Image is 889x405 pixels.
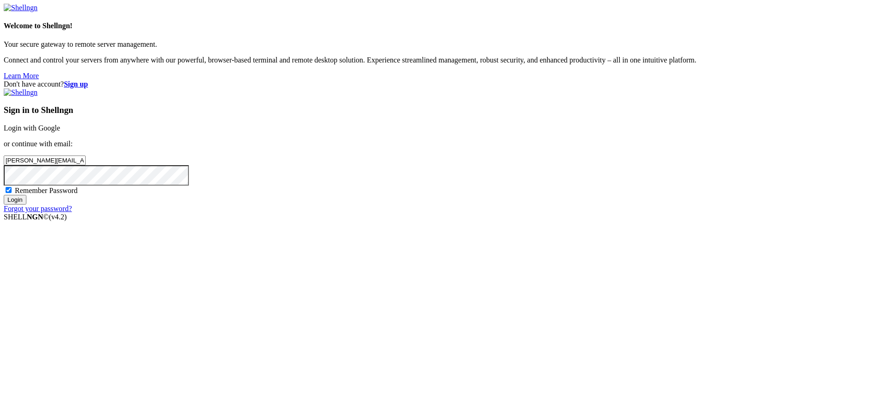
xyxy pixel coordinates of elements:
h4: Welcome to Shellngn! [4,22,885,30]
input: Login [4,195,26,205]
a: Learn More [4,72,39,80]
div: Don't have account? [4,80,885,88]
span: SHELL © [4,213,67,221]
span: 4.2.0 [49,213,67,221]
p: Connect and control your servers from anywhere with our powerful, browser-based terminal and remo... [4,56,885,64]
b: NGN [27,213,44,221]
input: Remember Password [6,187,12,193]
h3: Sign in to Shellngn [4,105,885,115]
a: Forgot your password? [4,205,72,212]
p: or continue with email: [4,140,885,148]
img: Shellngn [4,88,38,97]
img: Shellngn [4,4,38,12]
a: Sign up [64,80,88,88]
input: Email address [4,156,86,165]
p: Your secure gateway to remote server management. [4,40,885,49]
span: Remember Password [15,187,78,194]
a: Login with Google [4,124,60,132]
